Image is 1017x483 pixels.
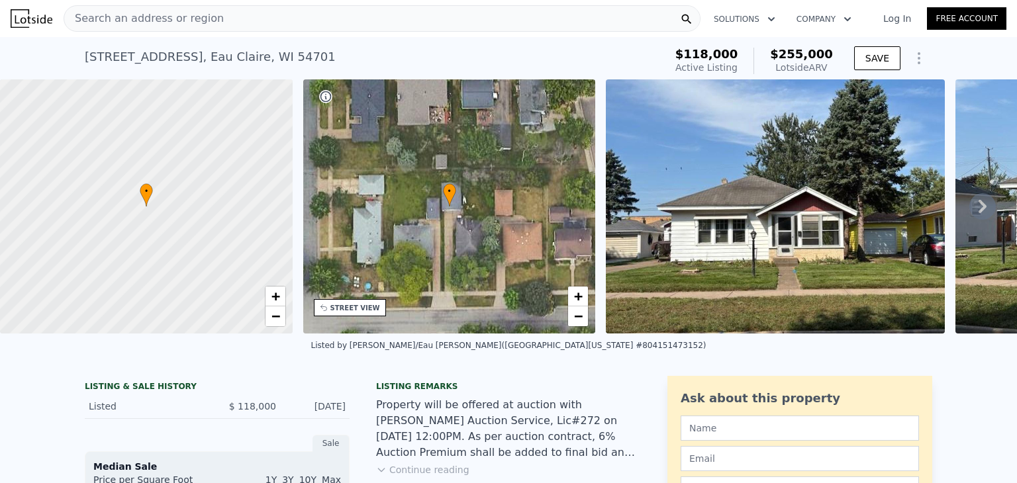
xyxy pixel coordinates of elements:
button: Show Options [906,45,932,71]
input: Email [681,446,919,471]
div: Ask about this property [681,389,919,408]
a: Free Account [927,7,1006,30]
span: • [443,185,456,197]
button: Continue reading [376,463,469,476]
a: Zoom in [568,286,588,306]
a: Zoom out [266,306,285,326]
div: LISTING & SALE HISTORY [85,381,350,394]
div: Listing remarks [376,381,641,392]
a: Zoom in [266,286,285,306]
button: Solutions [703,7,786,31]
div: Listed by [PERSON_NAME]/Eau [PERSON_NAME] ([GEOGRAPHIC_DATA][US_STATE] #804151473152) [311,341,706,350]
div: STREET VIEW [330,303,380,313]
div: Property will be offered at auction with [PERSON_NAME] Auction Service, Lic#272 on [DATE] 12:00PM... [376,397,641,461]
div: Lotside ARV [770,61,833,74]
span: Active Listing [675,62,738,73]
img: Sale: 167703626 Parcel: 105515911 [606,79,945,333]
span: • [140,185,153,197]
input: Name [681,416,919,441]
span: $ 118,000 [229,401,276,412]
span: Search an address or region [64,11,224,26]
div: Sale [313,435,350,452]
a: Log In [867,12,927,25]
div: • [443,183,456,206]
a: Zoom out [568,306,588,326]
div: [DATE] [287,400,346,413]
div: Listed [89,400,207,413]
div: • [140,183,153,206]
img: Lotside [11,9,52,28]
span: + [271,288,279,304]
div: Median Sale [93,460,341,473]
button: Company [786,7,862,31]
span: $255,000 [770,47,833,61]
div: [STREET_ADDRESS] , Eau Claire , WI 54701 [85,48,336,66]
span: + [574,288,583,304]
button: SAVE [854,46,900,70]
span: − [574,308,583,324]
span: − [271,308,279,324]
span: $118,000 [675,47,738,61]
